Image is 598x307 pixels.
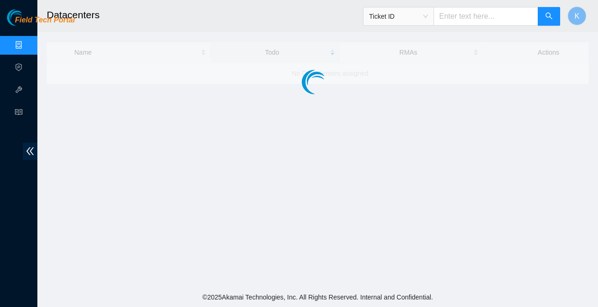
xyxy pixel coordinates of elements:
[7,9,47,26] img: Akamai Technologies
[434,7,538,26] input: Enter text here...
[37,287,598,307] footer: © 2025 Akamai Technologies, Inc. All Rights Reserved. Internal and Confidential.
[538,7,560,26] button: search
[545,12,553,21] span: search
[575,10,580,22] span: K
[369,9,428,23] span: Ticket ID
[7,17,75,29] a: Akamai TechnologiesField Tech Portal
[568,7,586,25] button: K
[23,143,37,160] span: double-left
[15,104,22,123] span: read
[15,16,75,25] span: Field Tech Portal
